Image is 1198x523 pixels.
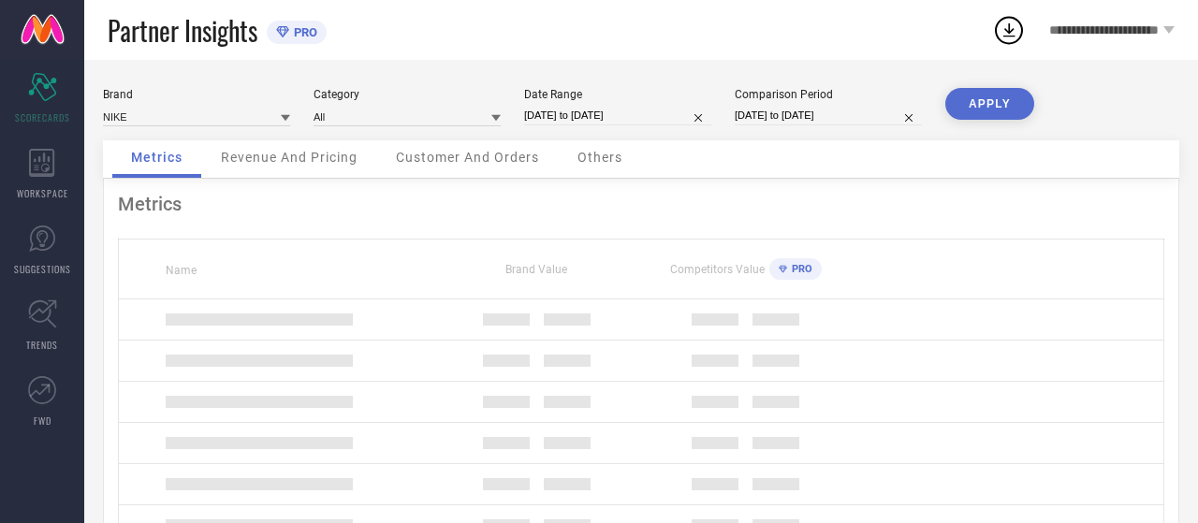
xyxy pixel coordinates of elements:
[15,110,70,124] span: SCORECARDS
[118,193,1164,215] div: Metrics
[131,150,183,165] span: Metrics
[17,186,68,200] span: WORKSPACE
[787,263,812,275] span: PRO
[670,263,765,276] span: Competitors Value
[524,106,711,125] input: Select date range
[26,338,58,352] span: TRENDS
[992,13,1026,47] div: Open download list
[945,88,1034,120] button: APPLY
[166,264,197,277] span: Name
[289,25,317,39] span: PRO
[34,414,51,428] span: FWD
[735,88,922,101] div: Comparison Period
[577,150,622,165] span: Others
[221,150,358,165] span: Revenue And Pricing
[735,106,922,125] input: Select comparison period
[314,88,501,101] div: Category
[524,88,711,101] div: Date Range
[103,88,290,101] div: Brand
[505,263,567,276] span: Brand Value
[396,150,539,165] span: Customer And Orders
[14,262,71,276] span: SUGGESTIONS
[108,11,257,50] span: Partner Insights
